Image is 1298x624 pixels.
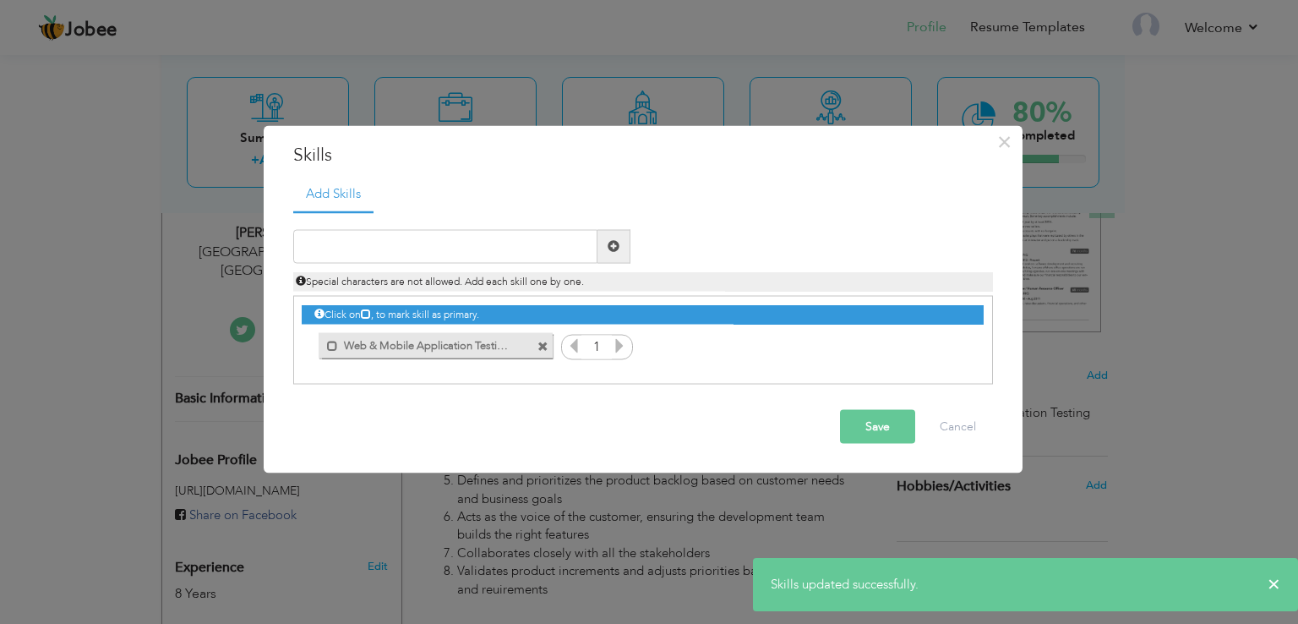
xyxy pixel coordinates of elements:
label: Web & Mobile Application Testing [338,333,509,354]
button: Save [840,409,915,443]
button: Close [991,129,1018,156]
span: × [1268,576,1280,593]
a: Add Skills [293,177,374,214]
span: Skills updated successfully. [771,576,919,593]
span: Special characters are not allowed. Add each skill one by one. [296,274,584,287]
button: Cancel [923,409,993,443]
h3: Skills [293,143,993,168]
span: × [997,127,1012,157]
div: Click on , to mark skill as primary. [302,305,983,325]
